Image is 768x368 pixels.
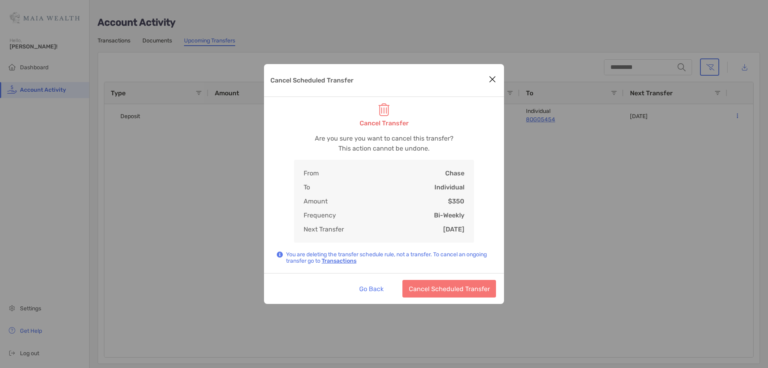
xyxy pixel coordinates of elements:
[322,257,356,264] a: Transactions
[304,225,344,233] p: Next Transfer
[434,211,464,219] p: Bi-Weekly
[402,280,496,298] button: Cancel Scheduled Transfer
[353,280,390,298] button: Go Back
[304,169,319,177] p: From
[434,183,464,191] p: Individual
[315,133,454,153] p: Are you sure you want to cancel this transfer? This action cannot be undone.
[304,211,336,219] p: Frequency
[445,169,464,177] p: Chase
[378,103,390,116] img: trash can
[286,251,491,264] p: You are deleting the transfer schedule rule, not a transfer. To cancel an ongoing transfer go to
[270,75,354,85] p: Cancel Scheduled Transfer
[448,197,464,205] p: $350
[304,197,328,205] p: Amount
[304,183,310,191] p: To
[360,119,409,127] p: Cancel Transfer
[264,64,504,304] div: Cancel Scheduled Transfer
[486,74,498,86] button: Close modal
[443,225,464,233] p: [DATE]
[277,251,283,258] img: Info Icon Blue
